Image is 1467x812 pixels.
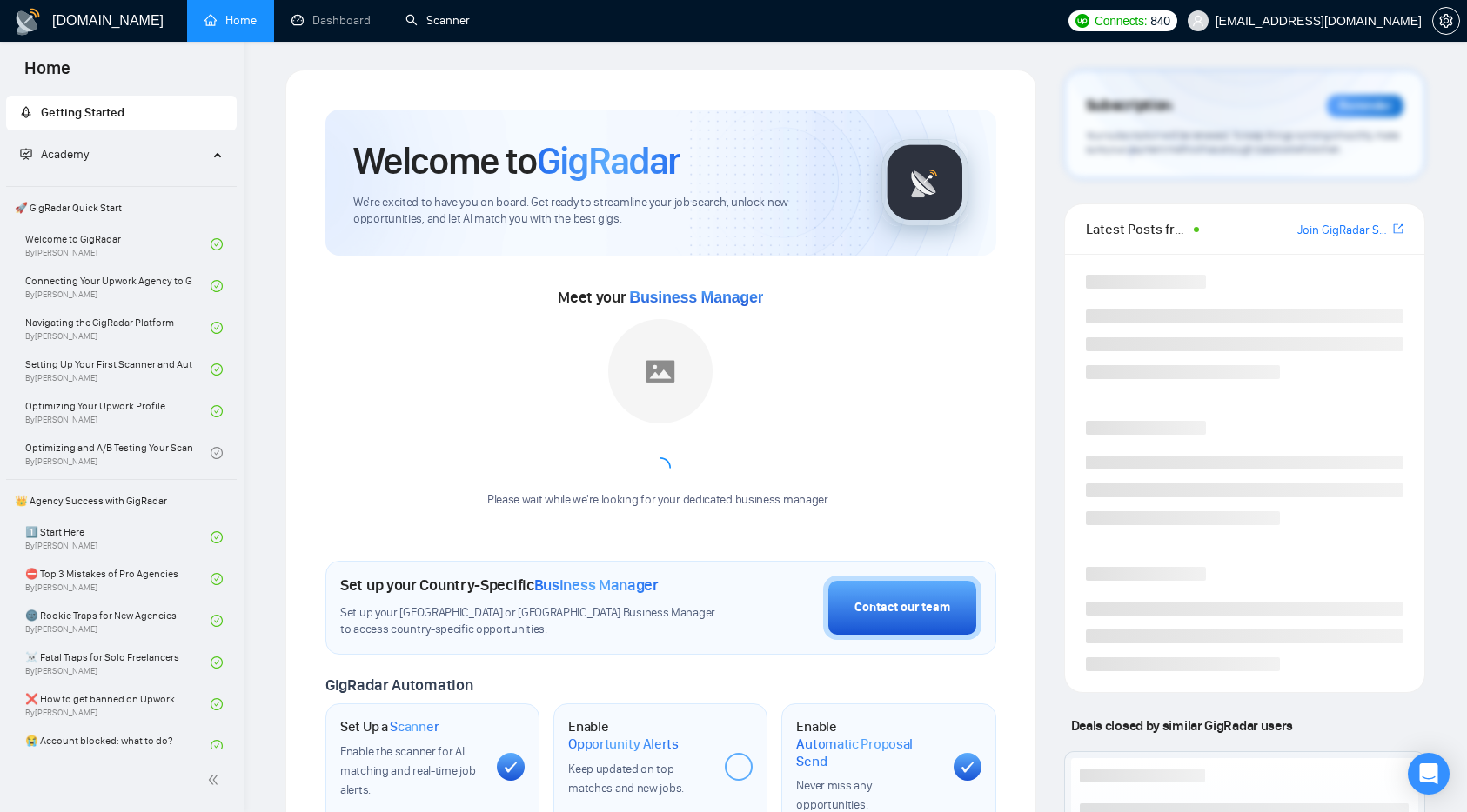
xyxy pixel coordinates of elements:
[1408,753,1450,795] div: Open Intercom Messenger
[823,576,981,640] button: Contact our team
[1064,710,1300,741] span: Deals closed by similar GigRadar users
[1095,11,1147,30] span: Connects:
[1433,14,1459,28] span: setting
[796,718,939,769] h1: Enable
[41,147,89,162] span: Academy
[14,8,42,36] img: logo
[1432,7,1460,35] button: setting
[25,685,211,723] a: ❌ How to get banned on UpworkBy[PERSON_NAME]
[537,137,680,184] span: GigRadar
[534,576,659,595] span: Business Manager
[353,137,680,184] h1: Welcome to
[211,740,223,752] span: check-circle
[20,148,32,160] span: fund-projection-screen
[1086,218,1189,240] span: Latest Posts from the GigRadar Community
[477,492,845,509] div: Please wait while we're looking for your dedicated business manager...
[1192,15,1204,27] span: user
[8,190,235,225] span: 🚀 GigRadar Quick Start
[20,106,32,118] span: rocket
[25,602,211,640] a: 🌚 Rookie Traps for New AgenciesBy[PERSON_NAME]
[8,483,235,518] span: 👑 Agency Success with GigRadar
[211,322,223,334] span: check-circle
[6,96,237,130] li: Getting Started
[340,718,439,735] h1: Set Up a
[211,447,223,459] span: check-circle
[211,656,223,669] span: check-circle
[1393,221,1403,237] a: export
[325,676,472,695] span: GigRadar Automation
[1393,222,1403,236] span: export
[25,643,211,682] a: ☠️ Fatal Traps for Solo FreelancersBy[PERSON_NAME]
[207,771,224,789] span: double-left
[211,573,223,585] span: check-circle
[25,727,211,765] a: 😭 Account blocked: what to do?
[629,289,763,306] span: Business Manager
[568,718,711,752] h1: Enable
[211,615,223,627] span: check-circle
[796,778,871,812] span: Never miss any opportunities.
[1297,221,1390,240] a: Join GigRadar Slack Community
[796,735,939,769] span: Automatic Proposal Send
[1432,14,1460,28] a: setting
[204,13,257,28] a: homeHome
[291,13,371,28] a: dashboardDashboard
[568,735,679,753] span: Opportunity Alerts
[608,319,713,423] img: placeholder.png
[340,744,475,797] span: Enable the scanner for AI matching and real-time job alerts.
[1086,129,1399,156] span: Your subscription will be renewed. To keep things running smoothly, make sure your payment method...
[568,762,684,795] span: Keep updated on top matches and new jobs.
[25,560,211,598] a: ⛔ Top 3 Mistakes of Pro AgenciesBy[PERSON_NAME]
[340,576,659,595] h1: Set up your Country-Specific
[881,139,968,226] img: gigradar-logo.png
[211,238,223,250] span: check-circle
[25,267,211,305] a: Connecting Your Upwork Agency to GigRadarBy[PERSON_NAME]
[25,309,211,347] a: Navigating the GigRadar PlatformBy[PERSON_NAME]
[211,363,223,376] span: check-circle
[41,105,124,120] span: Getting Started
[649,456,672,479] span: loading
[211,698,223,710] span: check-circle
[1086,91,1172,121] span: Subscription
[353,195,854,228] span: We're excited to have you on board. Get ready to streamline your job search, unlock new opportuni...
[25,434,211,472] a: Optimizing and A/B Testing Your Scanner for Better ResultsBy[PERSON_NAME]
[340,605,725,638] span: Set up your [GEOGRAPHIC_DATA] or [GEOGRAPHIC_DATA] Business Manager to access country-specific op...
[211,405,223,417] span: check-circle
[1150,11,1169,30] span: 840
[25,518,211,556] a: 1️⃣ Start HereBy[PERSON_NAME]
[10,56,84,92] span: Home
[25,392,211,430] a: Optimizing Your Upwork ProfileBy[PERSON_NAME]
[1327,95,1403,117] div: Reminder
[390,718,439,735] span: Scanner
[25,225,211,263] a: Welcome to GigRadarBy[PERSON_NAME]
[25,350,211,389] a: Setting Up Your First Scanner and Auto-BidderBy[PERSON_NAME]
[854,598,950,617] div: Contact our team
[211,280,223,292] span: check-circle
[211,531,223,543] span: check-circle
[405,13,470,28] a: searchScanner
[558,288,763,307] span: Meet your
[1075,14,1089,28] img: upwork-logo.png
[20,147,89,162] span: Academy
